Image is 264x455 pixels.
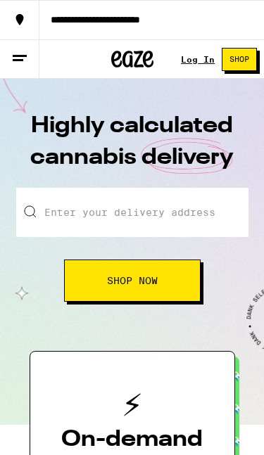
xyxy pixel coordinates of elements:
[230,56,249,63] span: Shop
[222,48,257,71] button: Shop
[107,276,158,286] span: Shop Now
[27,110,238,188] h1: Highly calculated cannabis delivery
[181,55,215,64] a: Log In
[215,48,264,71] a: Shop
[64,259,201,302] button: Shop Now
[16,188,249,237] input: Enter your delivery address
